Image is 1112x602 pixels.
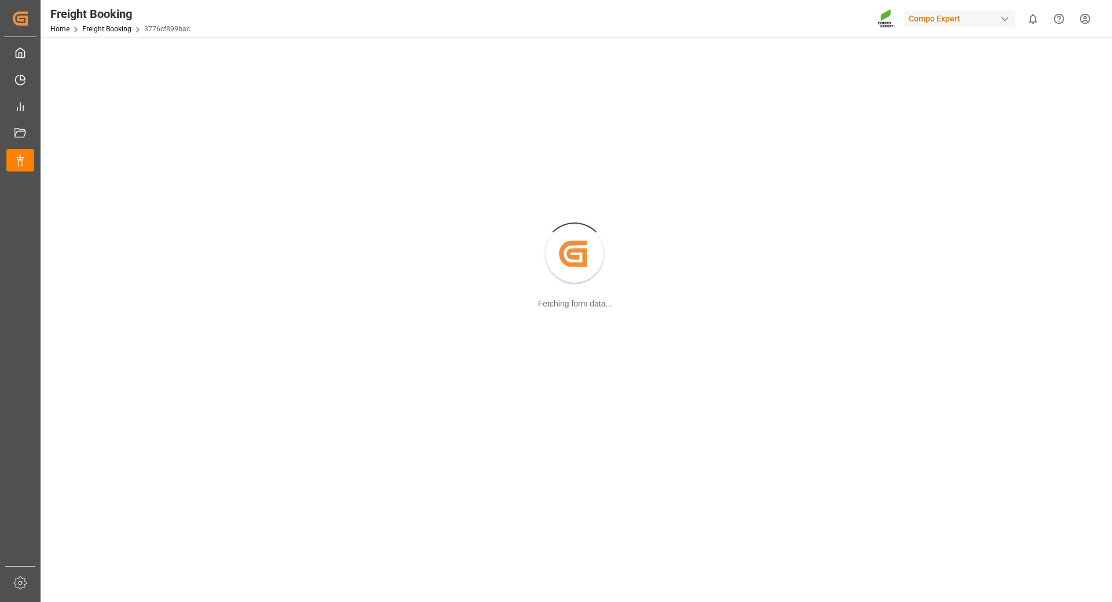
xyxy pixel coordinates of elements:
div: Fetching form data... [538,298,612,310]
img: Screenshot%202023-09-29%20at%2010.02.21.png_1712312052.png [877,9,896,29]
div: Compo Expert [904,10,1015,27]
button: Help Center [1046,6,1072,32]
button: Compo Expert [904,8,1020,30]
div: Freight Booking [50,5,190,23]
a: Freight Booking [82,25,131,33]
a: Home [50,25,69,33]
button: show 0 new notifications [1020,6,1046,32]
